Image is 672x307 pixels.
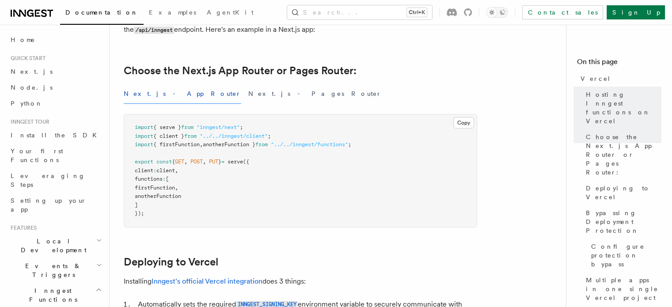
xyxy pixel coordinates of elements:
[135,193,181,199] span: anotherFunction
[152,277,262,285] a: Inngest's official Vercel integration
[172,159,175,165] span: {
[221,159,224,165] span: =
[7,143,104,168] a: Your first Functions
[255,141,268,148] span: from
[228,159,243,165] span: serve
[153,141,200,148] span: { firstFunction
[11,100,43,107] span: Python
[135,185,175,191] span: firstFunction
[7,118,49,125] span: Inngest tour
[7,95,104,111] a: Python
[7,262,96,279] span: Events & Triggers
[240,124,243,130] span: ;
[197,124,240,130] span: "inngest/next"
[124,256,218,268] a: Deploying to Vercel
[135,202,138,208] span: ]
[175,167,178,174] span: ,
[582,205,661,239] a: Bypassing Deployment Protection
[11,197,87,213] span: Setting up your app
[586,133,661,177] span: Choose the Next.js App Router or Pages Router:
[175,185,178,191] span: ,
[11,68,53,75] span: Next.js
[124,275,477,288] p: Installing does 3 things:
[11,148,63,163] span: Your first Functions
[7,64,104,80] a: Next.js
[163,176,166,182] span: :
[11,35,35,44] span: Home
[582,129,661,180] a: Choose the Next.js App Router or Pages Router:
[586,184,661,201] span: Deploying to Vercel
[156,159,172,165] span: const
[201,3,259,24] a: AgentKit
[7,233,104,258] button: Local Development
[7,237,96,254] span: Local Development
[166,176,169,182] span: [
[271,141,348,148] span: "../../inngest/functions"
[135,141,153,148] span: import
[522,5,603,19] a: Contact sales
[135,210,144,216] span: });
[486,7,508,18] button: Toggle dark mode
[144,3,201,24] a: Examples
[135,176,163,182] span: functions
[153,124,181,130] span: { serve }
[153,133,184,139] span: { client }
[175,159,184,165] span: GET
[243,159,249,165] span: ({
[407,8,427,17] kbd: Ctrl+K
[582,180,661,205] a: Deploying to Vercel
[586,276,661,302] span: Multiple apps in one single Vercel project
[156,167,175,174] span: client
[11,84,53,91] span: Node.js
[200,133,268,139] span: "../../inngest/client"
[7,224,37,231] span: Features
[203,141,255,148] span: anotherFunction }
[207,9,254,16] span: AgentKit
[124,64,357,77] a: Choose the Next.js App Router or Pages Router:
[7,258,104,283] button: Events & Triggers
[149,9,196,16] span: Examples
[7,32,104,48] a: Home
[124,84,241,104] button: Next.js - App Router
[248,84,382,104] button: Next.js - Pages Router
[135,167,153,174] span: client
[586,90,661,125] span: Hosting Inngest functions on Vercel
[586,208,661,235] span: Bypassing Deployment Protection
[7,127,104,143] a: Install the SDK
[135,159,153,165] span: export
[591,242,661,269] span: Configure protection bypass
[7,286,95,304] span: Inngest Functions
[581,74,611,83] span: Vercel
[7,80,104,95] a: Node.js
[287,5,432,19] button: Search...Ctrl+K
[181,124,194,130] span: from
[577,71,661,87] a: Vercel
[577,57,661,71] h4: On this page
[60,3,144,25] a: Documentation
[135,124,153,130] span: import
[7,168,104,193] a: Leveraging Steps
[582,87,661,129] a: Hosting Inngest functions on Vercel
[268,133,271,139] span: ;
[7,55,46,62] span: Quick start
[348,141,351,148] span: ;
[203,159,206,165] span: ,
[153,167,156,174] span: :
[184,159,187,165] span: ,
[218,159,221,165] span: }
[588,239,661,272] a: Configure protection bypass
[184,133,197,139] span: from
[190,159,203,165] span: POST
[11,172,85,188] span: Leveraging Steps
[209,159,218,165] span: PUT
[7,193,104,217] a: Setting up your app
[11,132,102,139] span: Install the SDK
[65,9,138,16] span: Documentation
[134,27,174,34] code: /api/inngest
[135,133,153,139] span: import
[582,272,661,306] a: Multiple apps in one single Vercel project
[200,141,203,148] span: ,
[607,5,665,19] a: Sign Up
[453,117,474,129] button: Copy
